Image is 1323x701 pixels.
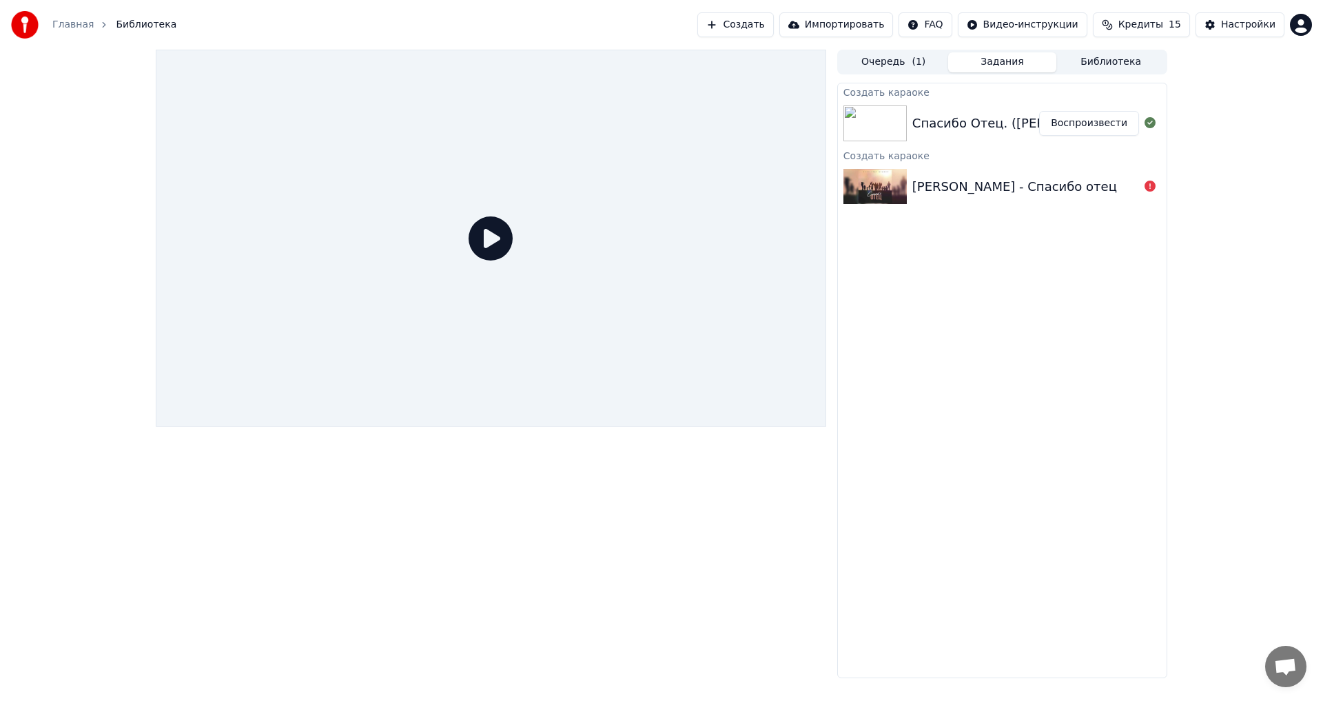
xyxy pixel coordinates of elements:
img: youka [11,11,39,39]
a: Главная [52,18,94,32]
button: Настройки [1196,12,1284,37]
div: Создать караоке [838,147,1167,163]
button: Воспроизвести [1039,111,1139,136]
div: [PERSON_NAME] - Спасибо отец [912,177,1117,196]
div: Открытый чат [1265,646,1306,687]
span: Библиотека [116,18,176,32]
button: Библиотека [1056,52,1165,72]
div: Создать караоке [838,83,1167,100]
button: Создать [697,12,773,37]
button: Задания [948,52,1057,72]
span: Кредиты [1118,18,1163,32]
button: Импортировать [779,12,894,37]
button: Кредиты15 [1093,12,1190,37]
span: 15 [1169,18,1181,32]
nav: breadcrumb [52,18,176,32]
span: ( 1 ) [912,55,925,69]
button: FAQ [899,12,952,37]
button: Видео-инструкции [958,12,1087,37]
div: Настройки [1221,18,1275,32]
button: Очередь [839,52,948,72]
